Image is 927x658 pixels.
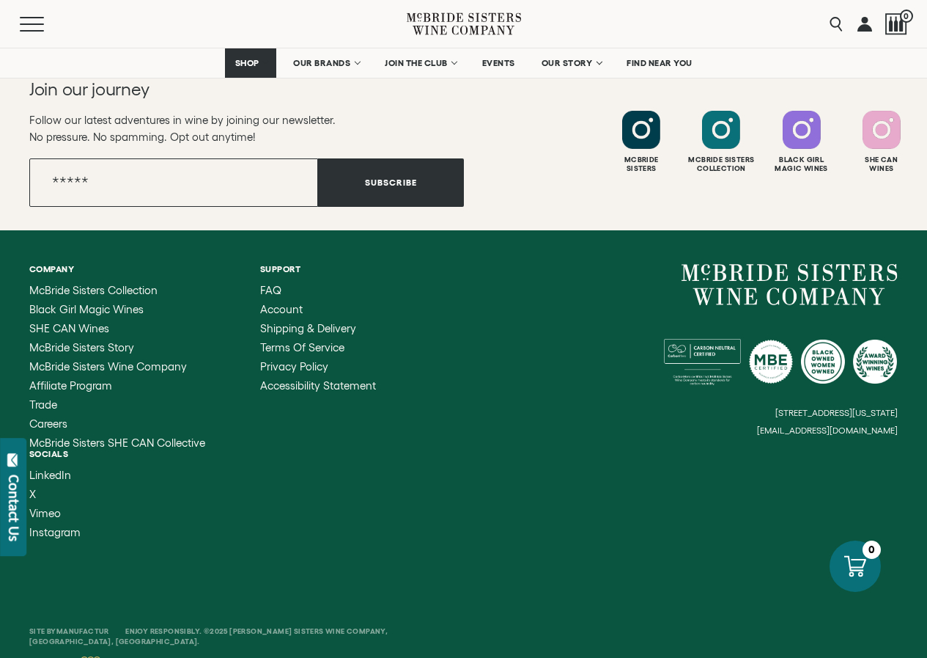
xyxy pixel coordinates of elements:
a: OUR BRANDS [284,48,368,78]
a: Account [260,304,376,315]
span: Black Girl Magic Wines [29,303,144,315]
a: Privacy Policy [260,361,376,373]
a: JOIN THE CLUB [375,48,465,78]
span: Careers [29,417,67,430]
a: Vimeo [29,508,81,519]
span: OUR STORY [542,58,593,68]
div: Mcbride Sisters [603,156,679,173]
a: Follow McBride Sisters on Instagram McbrideSisters [603,111,679,173]
a: McBride Sisters SHE CAN Collective [29,437,205,449]
p: Follow our latest adventures in wine by joining our newsletter. No pressure. No spamming. Opt out... [29,112,464,145]
span: Terms of Service [260,341,344,354]
h2: Join our journey [29,78,420,101]
a: FAQ [260,285,376,296]
a: X [29,489,81,500]
a: SHOP [225,48,276,78]
small: [STREET_ADDRESS][US_STATE] [775,408,898,417]
div: 0 [863,541,881,559]
span: EVENTS [482,58,515,68]
a: McBride Sisters Wine Company [682,264,898,305]
span: LinkedIn [29,469,71,481]
span: FIND NEAR YOU [627,58,693,68]
button: Mobile Menu Trigger [20,17,73,32]
span: JOIN THE CLUB [385,58,448,68]
a: McBride Sisters Story [29,342,205,354]
span: 0 [900,10,913,23]
a: SHE CAN Wines [29,323,205,335]
a: Follow SHE CAN Wines on Instagram She CanWines [843,111,920,173]
span: Affiliate Program [29,379,112,392]
a: OUR STORY [532,48,610,78]
span: McBride Sisters Wine Company [29,360,187,373]
small: [EMAIL_ADDRESS][DOMAIN_NAME] [757,425,898,436]
a: Accessibility Statement [260,380,376,392]
span: Shipping & Delivery [260,322,356,335]
a: McBride Sisters Collection [29,285,205,296]
span: SHE CAN Wines [29,322,109,335]
span: SHOP [234,58,259,68]
div: Contact Us [7,475,21,541]
a: Black Girl Magic Wines [29,304,205,315]
input: Email [29,158,318,207]
span: FAQ [260,284,281,296]
span: Enjoy Responsibly. ©2025 [PERSON_NAME] Sisters Wine Company, [GEOGRAPHIC_DATA], [GEOGRAPHIC_DATA]. [29,627,388,646]
span: OUR BRANDS [293,58,350,68]
a: Affiliate Program [29,380,205,392]
span: X [29,488,36,500]
span: Site By [29,627,111,635]
span: McBride Sisters SHE CAN Collective [29,436,205,449]
span: McBride Sisters Collection [29,284,158,296]
a: McBride Sisters Wine Company [29,361,205,373]
span: Privacy Policy [260,360,328,373]
span: Trade [29,398,57,411]
a: EVENTS [473,48,525,78]
a: Shipping & Delivery [260,323,376,335]
a: Follow Black Girl Magic Wines on Instagram Black GirlMagic Wines [764,111,840,173]
button: Subscribe [318,158,464,207]
span: Account [260,303,303,315]
a: FIND NEAR YOU [617,48,702,78]
span: Accessibility Statement [260,379,376,392]
a: Follow McBride Sisters Collection on Instagram Mcbride SistersCollection [683,111,759,173]
div: Black Girl Magic Wines [764,156,840,173]
a: Careers [29,418,205,430]
a: Instagram [29,527,81,538]
span: McBride Sisters Story [29,341,134,354]
a: LinkedIn [29,469,81,481]
a: Terms of Service [260,342,376,354]
div: Mcbride Sisters Collection [683,156,759,173]
a: Manufactur [56,627,109,635]
div: She Can Wines [843,156,920,173]
span: Vimeo [29,507,61,519]
a: Trade [29,399,205,411]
